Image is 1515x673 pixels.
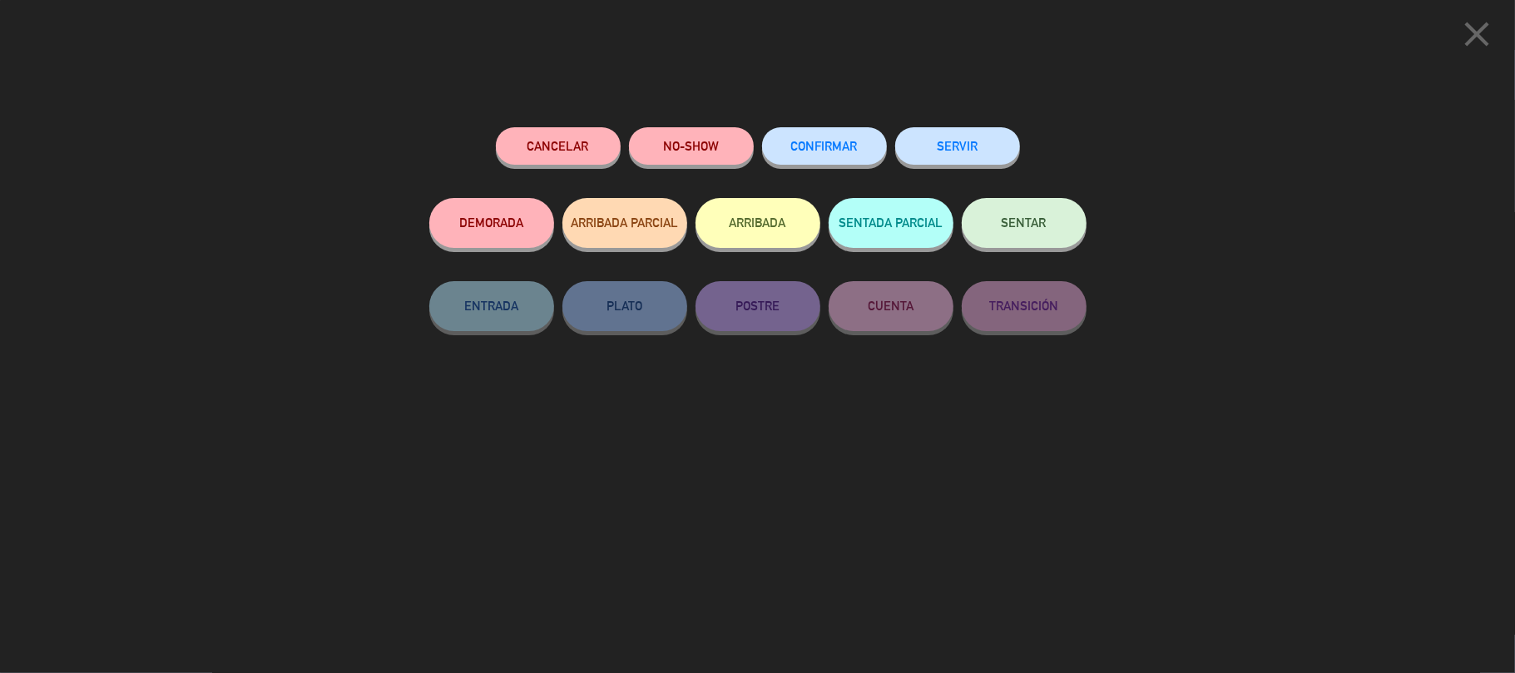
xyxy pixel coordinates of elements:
[562,198,687,248] button: ARRIBADA PARCIAL
[571,215,678,230] span: ARRIBADA PARCIAL
[429,198,554,248] button: DEMORADA
[829,198,953,248] button: SENTADA PARCIAL
[496,127,621,165] button: Cancelar
[791,139,858,153] span: CONFIRMAR
[1002,215,1047,230] span: SENTAR
[429,281,554,331] button: ENTRADA
[829,281,953,331] button: CUENTA
[962,198,1087,248] button: SENTAR
[696,281,820,331] button: POSTRE
[762,127,887,165] button: CONFIRMAR
[629,127,754,165] button: NO-SHOW
[562,281,687,331] button: PLATO
[1456,13,1498,55] i: close
[696,198,820,248] button: ARRIBADA
[895,127,1020,165] button: SERVIR
[1451,12,1503,62] button: close
[962,281,1087,331] button: TRANSICIÓN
